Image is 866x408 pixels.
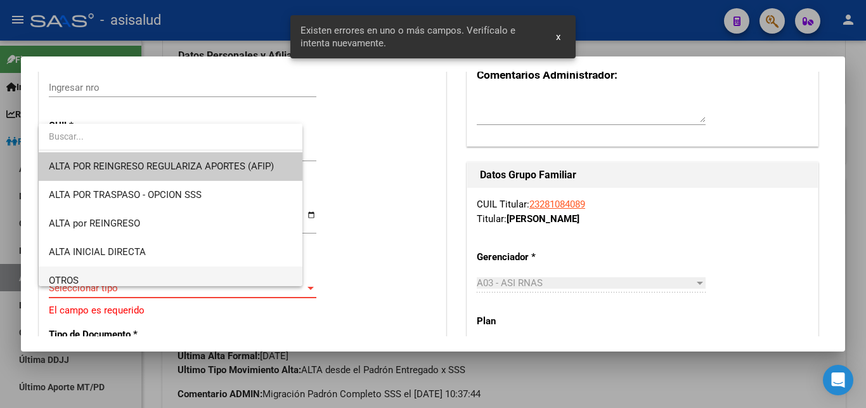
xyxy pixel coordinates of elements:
span: ALTA INICIAL DIRECTA [49,246,146,258]
input: dropdown search [39,123,302,150]
span: ALTA POR REINGRESO REGULARIZA APORTES (AFIP) [49,161,274,172]
span: ALTA por REINGRESO [49,218,140,229]
div: Open Intercom Messenger [823,365,853,395]
span: OTROS [49,275,79,286]
span: ALTA POR TRASPASO - OPCION SSS [49,189,202,201]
